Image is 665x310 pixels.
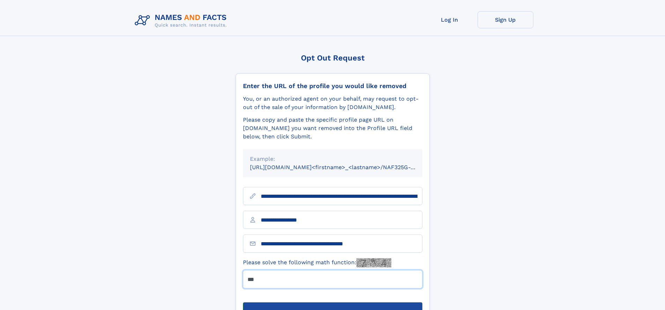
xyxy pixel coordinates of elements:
[243,116,422,141] div: Please copy and paste the specific profile page URL on [DOMAIN_NAME] you want removed into the Pr...
[422,11,478,28] a: Log In
[478,11,533,28] a: Sign Up
[236,53,430,62] div: Opt Out Request
[250,164,436,171] small: [URL][DOMAIN_NAME]<firstname>_<lastname>/NAF325G-xxxxxxxx
[243,82,422,90] div: Enter the URL of the profile you would like removed
[132,11,232,30] img: Logo Names and Facts
[250,155,415,163] div: Example:
[243,258,391,267] label: Please solve the following math function:
[243,95,422,111] div: You, or an authorized agent on your behalf, may request to opt-out of the sale of your informatio...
